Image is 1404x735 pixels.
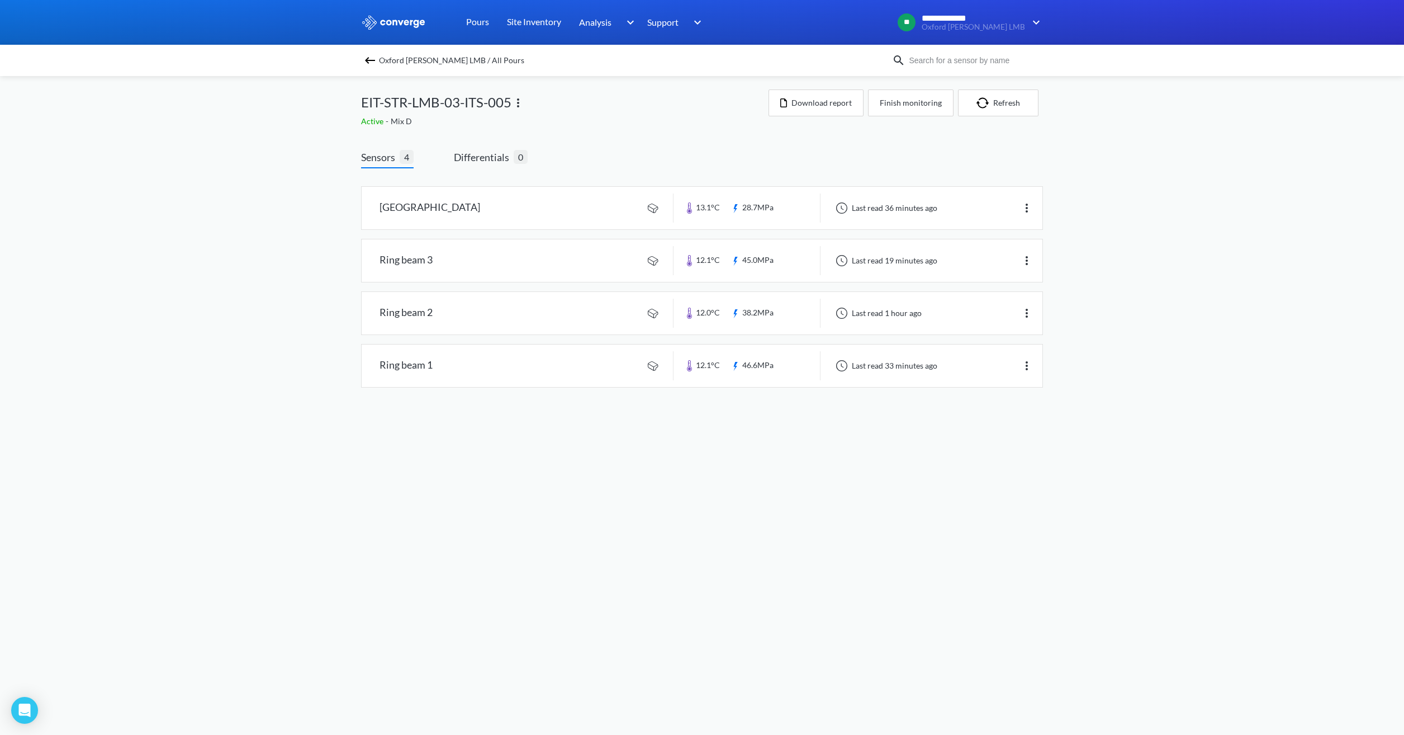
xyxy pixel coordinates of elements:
[769,89,864,116] button: Download report
[958,89,1038,116] button: Refresh
[647,15,679,29] span: Support
[11,697,38,724] div: Open Intercom Messenger
[386,116,391,126] span: -
[454,149,514,165] span: Differentials
[361,15,426,30] img: logo_ewhite.svg
[1020,307,1033,320] img: more.svg
[1020,254,1033,267] img: more.svg
[905,54,1041,67] input: Search for a sensor by name
[379,53,524,68] span: Oxford [PERSON_NAME] LMB / All Pours
[361,115,769,128] div: Mix D
[514,150,528,164] span: 0
[400,150,414,164] span: 4
[1020,359,1033,373] img: more.svg
[686,16,704,29] img: downArrow.svg
[579,15,611,29] span: Analysis
[363,54,377,67] img: backspace.svg
[619,16,637,29] img: downArrow.svg
[1025,16,1043,29] img: downArrow.svg
[361,92,511,113] span: EIT-STR-LMB-03-ITS-005
[868,89,954,116] button: Finish monitoring
[976,97,993,109] img: icon-refresh.svg
[922,23,1025,31] span: Oxford [PERSON_NAME] LMB
[361,149,400,165] span: Sensors
[780,98,787,107] img: icon-file.svg
[1020,201,1033,215] img: more.svg
[361,116,386,126] span: Active
[892,54,905,67] img: icon-search.svg
[511,96,525,110] img: more.svg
